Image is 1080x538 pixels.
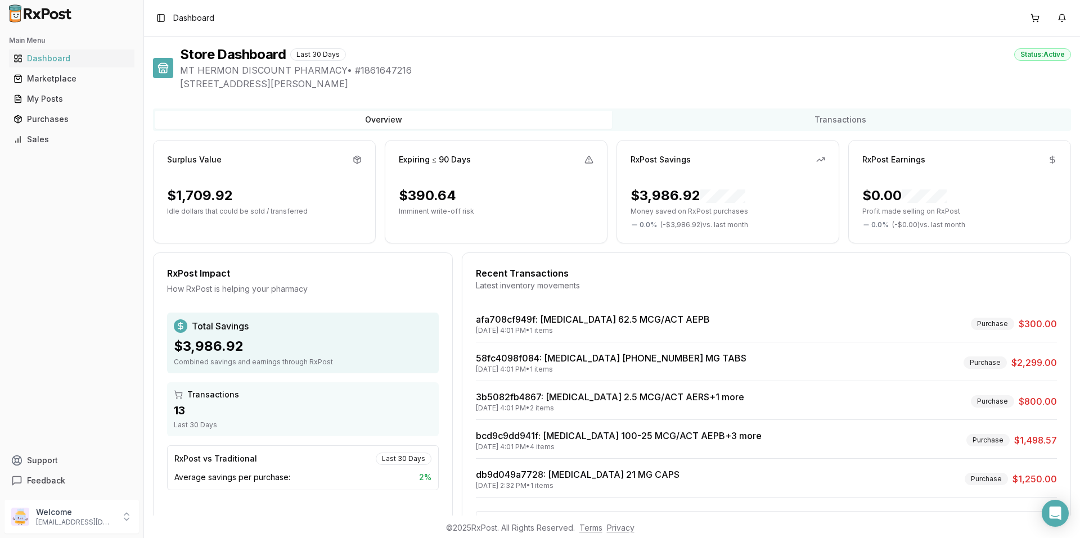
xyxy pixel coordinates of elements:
[180,64,1071,77] span: MT HERMON DISCOUNT PHARMACY • # 1861647216
[174,472,290,483] span: Average savings per purchase:
[174,403,432,418] div: 13
[612,111,1069,129] button: Transactions
[9,69,134,89] a: Marketplace
[4,4,76,22] img: RxPost Logo
[180,77,1071,91] span: [STREET_ADDRESS][PERSON_NAME]
[476,326,710,335] div: [DATE] 4:01 PM • 1 items
[1042,500,1069,527] div: Open Intercom Messenger
[476,404,744,413] div: [DATE] 4:01 PM • 2 items
[892,220,965,229] span: ( - $0.00 ) vs. last month
[631,187,745,205] div: $3,986.92
[13,114,130,125] div: Purchases
[174,358,432,367] div: Combined savings and earnings through RxPost
[13,93,130,105] div: My Posts
[174,421,432,430] div: Last 30 Days
[476,469,679,480] a: db9d049a7728: [MEDICAL_DATA] 21 MG CAPS
[4,130,139,148] button: Sales
[9,89,134,109] a: My Posts
[579,523,602,532] a: Terms
[4,471,139,491] button: Feedback
[4,70,139,88] button: Marketplace
[13,53,130,64] div: Dashboard
[376,453,431,465] div: Last 30 Days
[607,523,634,532] a: Privacy
[862,187,947,205] div: $0.00
[11,508,29,526] img: User avatar
[476,511,1057,529] button: View All Transactions
[966,434,1010,446] div: Purchase
[631,154,691,165] div: RxPost Savings
[399,207,593,216] p: Imminent write-off risk
[187,389,239,400] span: Transactions
[476,481,679,490] div: [DATE] 2:32 PM • 1 items
[871,220,889,229] span: 0.0 %
[167,266,439,280] div: RxPost Impact
[476,391,744,403] a: 3b5082fb4867: [MEDICAL_DATA] 2.5 MCG/ACT AERS+1 more
[9,109,134,129] a: Purchases
[9,36,134,45] h2: Main Menu
[476,430,762,441] a: bcd9c9dd941f: [MEDICAL_DATA] 100-25 MCG/ACT AEPB+3 more
[1012,472,1057,486] span: $1,250.00
[9,48,134,69] a: Dashboard
[174,453,257,464] div: RxPost vs Traditional
[192,319,249,333] span: Total Savings
[167,154,222,165] div: Surplus Value
[1014,48,1071,61] div: Status: Active
[180,46,286,64] h1: Store Dashboard
[4,110,139,128] button: Purchases
[476,266,1057,280] div: Recent Transactions
[13,134,130,145] div: Sales
[36,507,114,518] p: Welcome
[862,154,925,165] div: RxPost Earnings
[419,472,431,483] span: 2 %
[13,73,130,84] div: Marketplace
[173,12,214,24] span: Dashboard
[862,207,1057,216] p: Profit made selling on RxPost
[476,314,710,325] a: afa708cf949f: [MEDICAL_DATA] 62.5 MCG/ACT AEPB
[1019,317,1057,331] span: $300.00
[4,49,139,67] button: Dashboard
[174,337,432,355] div: $3,986.92
[660,220,748,229] span: ( - $3,986.92 ) vs. last month
[36,518,114,527] p: [EMAIL_ADDRESS][DOMAIN_NAME]
[167,187,233,205] div: $1,709.92
[167,283,439,295] div: How RxPost is helping your pharmacy
[290,48,346,61] div: Last 30 Days
[640,220,657,229] span: 0.0 %
[155,111,612,129] button: Overview
[964,356,1007,369] div: Purchase
[4,450,139,471] button: Support
[476,365,746,374] div: [DATE] 4:01 PM • 1 items
[167,207,362,216] p: Idle dollars that could be sold / transferred
[971,318,1014,330] div: Purchase
[1011,356,1057,369] span: $2,299.00
[27,475,65,486] span: Feedback
[631,207,825,216] p: Money saved on RxPost purchases
[399,187,456,205] div: $390.64
[476,280,1057,291] div: Latest inventory movements
[476,442,762,451] div: [DATE] 4:01 PM • 4 items
[971,395,1014,408] div: Purchase
[476,352,746,364] a: 58fc4098f084: [MEDICAL_DATA] [PHONE_NUMBER] MG TABS
[965,473,1008,485] div: Purchase
[399,154,471,165] div: Expiring ≤ 90 Days
[9,129,134,150] a: Sales
[1014,433,1057,447] span: $1,498.57
[4,90,139,108] button: My Posts
[173,12,214,24] nav: breadcrumb
[1019,395,1057,408] span: $800.00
